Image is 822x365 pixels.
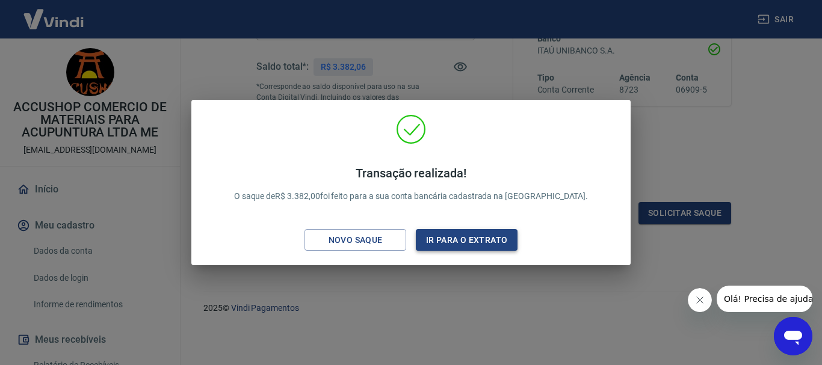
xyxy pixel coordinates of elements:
[304,229,406,251] button: Novo saque
[774,317,812,355] iframe: Botão para abrir a janela de mensagens
[717,286,812,312] iframe: Mensagem da empresa
[688,288,712,312] iframe: Fechar mensagem
[7,8,101,18] span: Olá! Precisa de ajuda?
[314,233,397,248] div: Novo saque
[234,166,589,180] h4: Transação realizada!
[416,229,518,251] button: Ir para o extrato
[234,166,589,203] p: O saque de R$ 3.382,00 foi feito para a sua conta bancária cadastrada na [GEOGRAPHIC_DATA].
